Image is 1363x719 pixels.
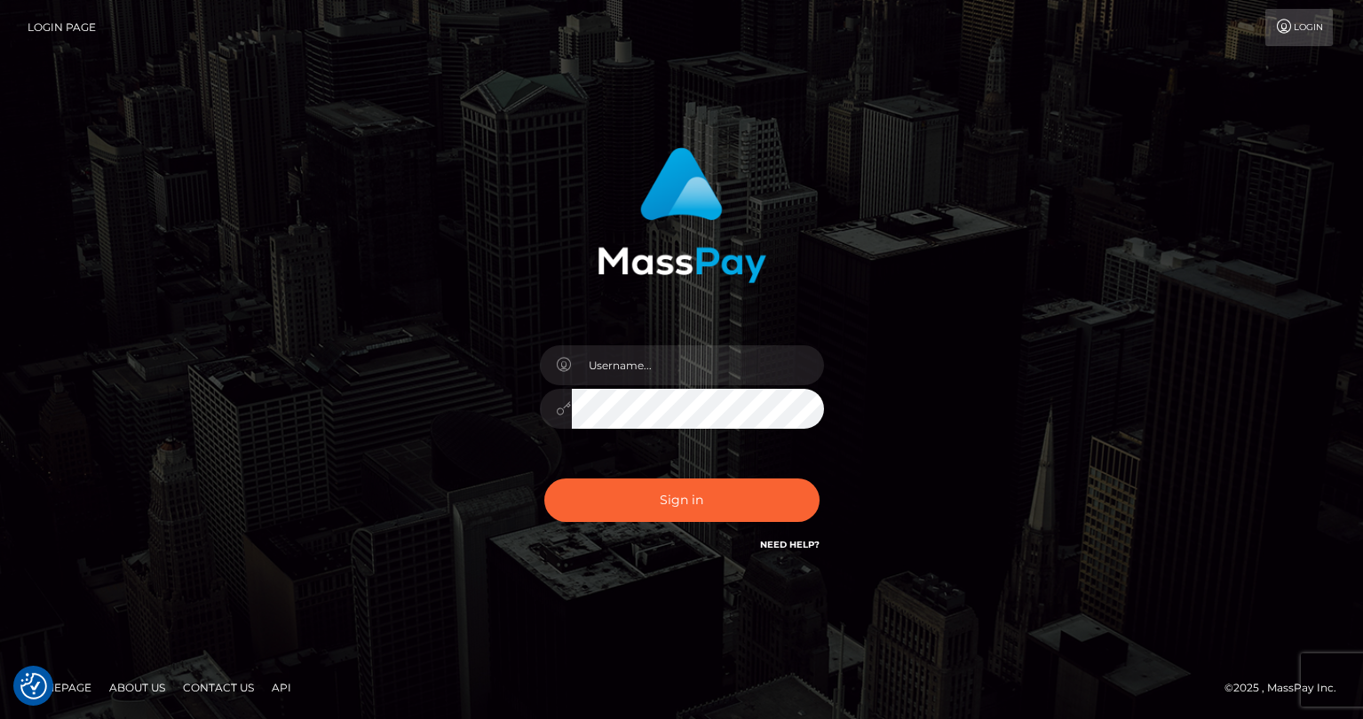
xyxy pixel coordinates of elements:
a: Contact Us [176,674,261,701]
button: Sign in [544,478,820,522]
a: Login Page [28,9,96,46]
img: MassPay Login [598,147,766,283]
a: Need Help? [760,539,820,550]
a: Homepage [20,674,99,701]
div: © 2025 , MassPay Inc. [1224,678,1350,698]
img: Revisit consent button [20,673,47,699]
input: Username... [572,345,824,385]
a: About Us [102,674,172,701]
a: Login [1265,9,1333,46]
button: Consent Preferences [20,673,47,699]
a: API [265,674,298,701]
